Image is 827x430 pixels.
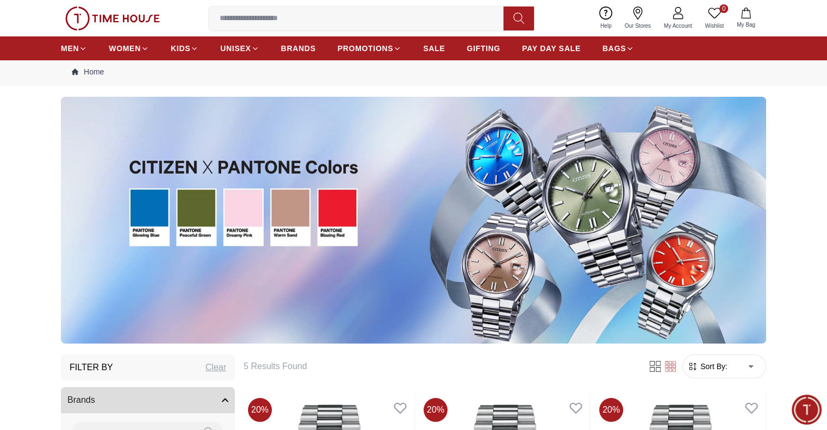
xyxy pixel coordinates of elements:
span: 20 % [248,398,272,422]
span: Hey there! Need help finding the perfect watch? I'm here if you have any questions or need a quic... [18,176,163,226]
div: Clear [206,361,226,374]
h3: Filter By [70,361,113,374]
a: MEN [61,39,87,58]
span: Brands [67,394,95,407]
em: Back [8,8,30,30]
a: KIDS [171,39,198,58]
a: BAGS [602,39,634,58]
span: GIFTING [467,43,500,54]
span: UNISEX [220,43,251,54]
div: Time House Support [58,14,182,24]
a: Home [72,66,104,77]
span: 0 [719,4,728,13]
h6: 5 Results Found [244,360,635,373]
span: PAY DAY SALE [522,43,581,54]
button: Sort By: [687,361,727,372]
span: BAGS [602,43,626,54]
a: SALE [423,39,445,58]
span: PROMOTIONS [338,43,394,54]
a: Our Stores [618,4,657,32]
span: 20 % [424,398,447,422]
span: BRANDS [281,43,316,54]
span: 20 % [599,398,623,422]
span: 11:30 AM [145,221,173,228]
a: PROMOTIONS [338,39,402,58]
a: GIFTING [467,39,500,58]
span: WOMEN [109,43,141,54]
img: ... [65,7,160,30]
span: Help [596,22,616,30]
a: UNISEX [220,39,259,58]
nav: Breadcrumb [61,58,766,86]
button: My Bag [730,5,762,31]
a: Help [594,4,618,32]
span: My Bag [732,21,760,29]
span: Sort By: [698,361,727,372]
a: WOMEN [109,39,149,58]
div: Chat Widget [792,395,822,425]
span: SALE [423,43,445,54]
span: MEN [61,43,79,54]
img: Profile picture of Time House Support [34,10,52,28]
a: PAY DAY SALE [522,39,581,58]
div: Time House Support [11,153,215,165]
span: Our Stores [620,22,655,30]
a: BRANDS [281,39,316,58]
img: ... [61,97,766,344]
em: Blush [62,174,72,185]
a: 0Wishlist [699,4,730,32]
textarea: We are here to help you [3,244,215,298]
span: KIDS [171,43,190,54]
span: Wishlist [701,22,728,30]
button: Brands [61,387,235,413]
span: My Account [660,22,697,30]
